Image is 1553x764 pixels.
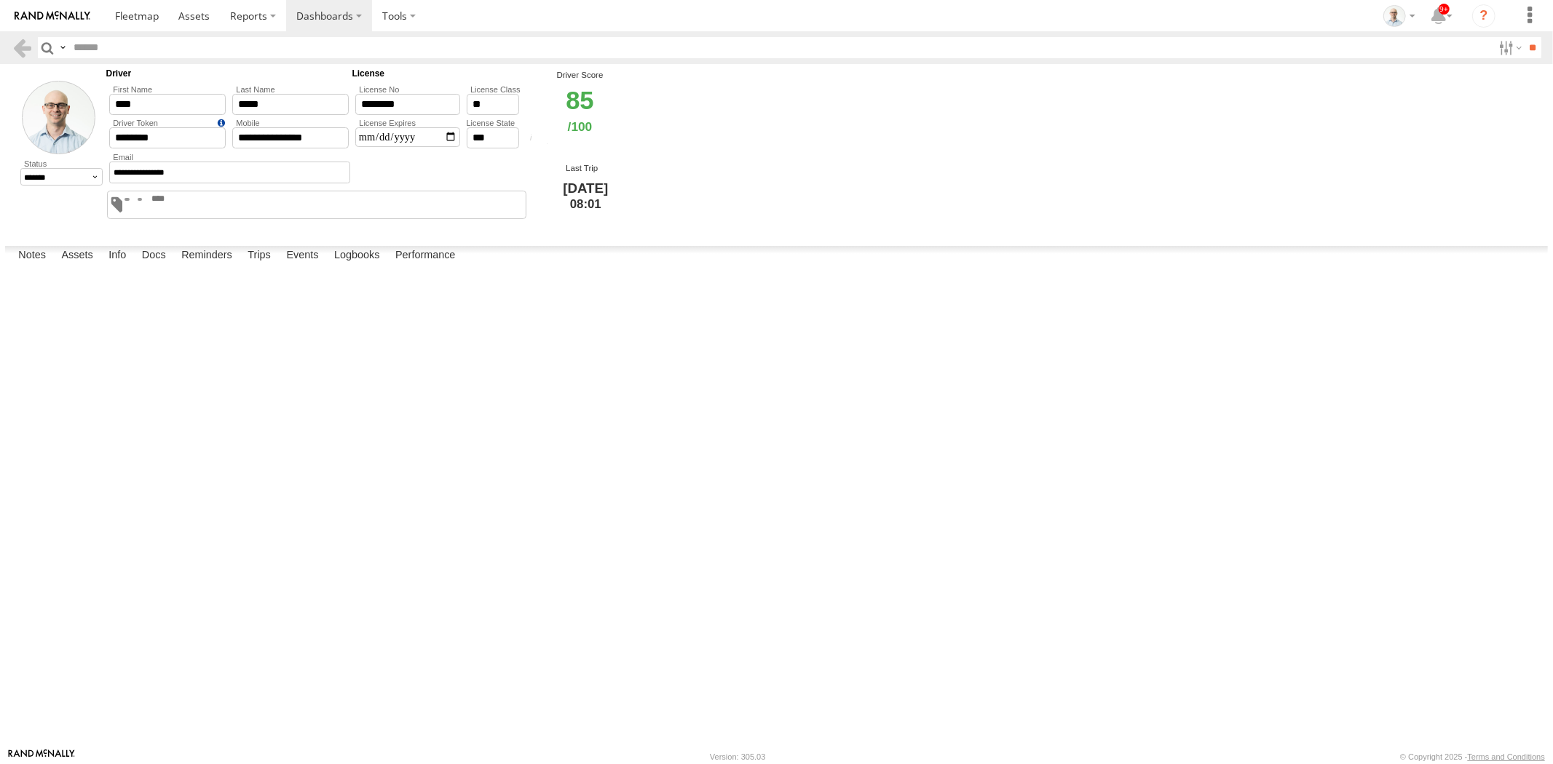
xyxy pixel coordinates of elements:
[279,246,325,266] label: Events
[15,11,90,21] img: rand-logo.svg
[1493,37,1525,58] label: Search Filter Options
[125,198,130,201] span: Standard Tag
[135,246,173,266] label: Docs
[563,180,608,196] span: [DATE]
[1378,5,1420,27] div: Kurt Byers
[240,246,278,266] label: Trips
[109,119,226,127] label: Driver ID is a unique identifier of your choosing, e.g. Employee No., Licence Number
[1472,4,1495,28] i: ?
[138,198,143,201] span: Standard Tag
[537,196,634,213] span: 08:01
[106,68,352,79] h5: Driver
[1400,752,1545,761] div: © Copyright 2025 -
[388,246,463,266] label: Performance
[526,134,548,145] div: Average score based on the driver's last 7 days trips / Max score during the same period.
[11,246,53,266] label: Notes
[352,68,523,79] h5: License
[12,37,33,58] a: Back to previous Page
[327,246,387,266] label: Logbooks
[57,37,68,58] label: Search Query
[174,246,240,266] label: Reminders
[8,749,75,764] a: Visit our Website
[1468,752,1545,761] a: Terms and Conditions
[101,246,133,266] label: Info
[54,246,100,266] label: Assets
[526,81,635,145] div: 85
[710,752,765,761] div: Version: 305.03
